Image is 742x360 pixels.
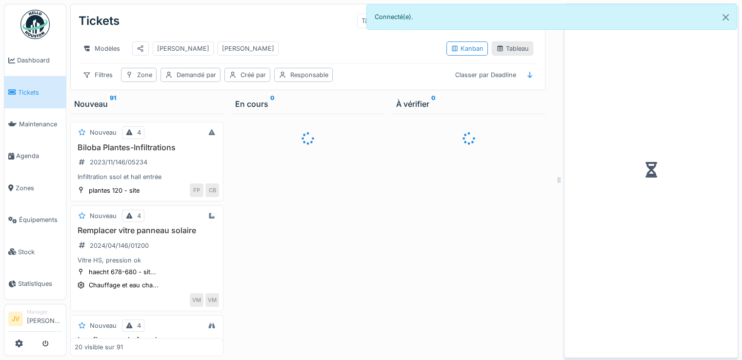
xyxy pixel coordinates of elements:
div: Infiltration ssol et hall entrée [75,172,219,181]
h3: Remplacer vitre panneau solaire [75,226,219,235]
span: Statistiques [18,279,62,288]
div: Kanban [451,44,483,53]
span: Tickets [18,88,62,97]
div: À vérifier [396,98,541,110]
div: Tableau [496,44,529,53]
div: Zone [137,70,152,80]
div: VM [205,293,219,307]
div: Chauffage et eau cha... [89,280,159,290]
div: [PERSON_NAME] [157,44,209,53]
div: Manager [27,308,62,316]
div: VM [190,293,203,307]
div: haecht 678-680 - sit... [89,267,156,277]
div: Filtres [79,68,117,82]
div: Vitre HS, pression ok [75,256,219,265]
div: Connecté(e). [366,4,738,30]
div: plantes 120 - site [89,186,140,195]
h3: Les fissures de façade [75,336,219,345]
img: Badge_color-CXgf-gQk.svg [20,10,50,39]
a: Zones [4,172,66,204]
div: Nouveau [74,98,220,110]
a: Maintenance [4,108,66,140]
div: 4 [137,128,141,137]
li: [PERSON_NAME] [27,308,62,329]
div: [PERSON_NAME] [222,44,274,53]
li: JV [8,312,23,326]
div: FP [190,183,203,197]
a: Dashboard [4,44,66,76]
h3: Biloba Plantes-Infiltrations [75,143,219,152]
div: Classer par Deadline [451,68,521,82]
div: 2024/04/146/01200 [90,241,149,250]
div: Tâches [357,14,387,28]
span: Maintenance [19,120,62,129]
div: 2023/11/146/05234 [90,158,147,167]
span: Dashboard [17,56,62,65]
div: Demandé par [177,70,216,80]
span: Zones [16,183,62,193]
span: Agenda [16,151,62,160]
a: Statistiques [4,268,66,300]
a: Agenda [4,140,66,172]
a: Stock [4,236,66,267]
button: Close [715,4,737,30]
div: Nouveau [90,128,117,137]
div: Tickets [79,8,120,34]
span: Équipements [19,215,62,224]
div: 20 visible sur 91 [75,342,123,352]
sup: 0 [270,98,275,110]
a: JV Manager[PERSON_NAME] [8,308,62,332]
a: Tickets [4,76,66,108]
div: Nouveau [90,211,117,220]
sup: 0 [431,98,436,110]
sup: 91 [110,98,116,110]
div: CB [205,183,219,197]
div: Nouveau [90,321,117,330]
div: 4 [137,211,141,220]
div: 4 [137,321,141,330]
span: Stock [18,247,62,257]
div: Créé par [241,70,266,80]
a: Équipements [4,204,66,236]
div: Modèles [79,41,124,56]
div: En cours [235,98,381,110]
div: Responsable [290,70,328,80]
